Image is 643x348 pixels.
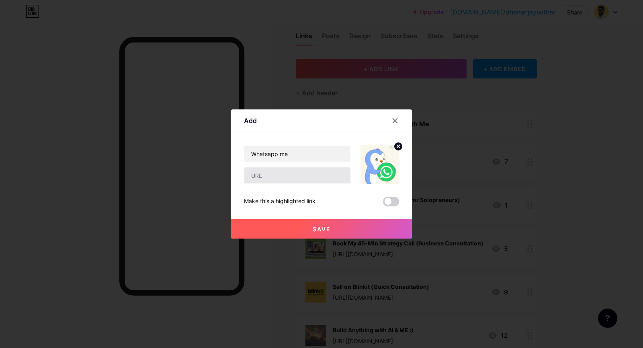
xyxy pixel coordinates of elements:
[244,146,350,162] input: Title
[231,219,412,239] button: Save
[244,116,257,126] div: Add
[244,167,350,183] input: URL
[360,145,399,184] img: link_thumbnail
[313,226,331,233] span: Save
[244,197,315,206] div: Make this a highlighted link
